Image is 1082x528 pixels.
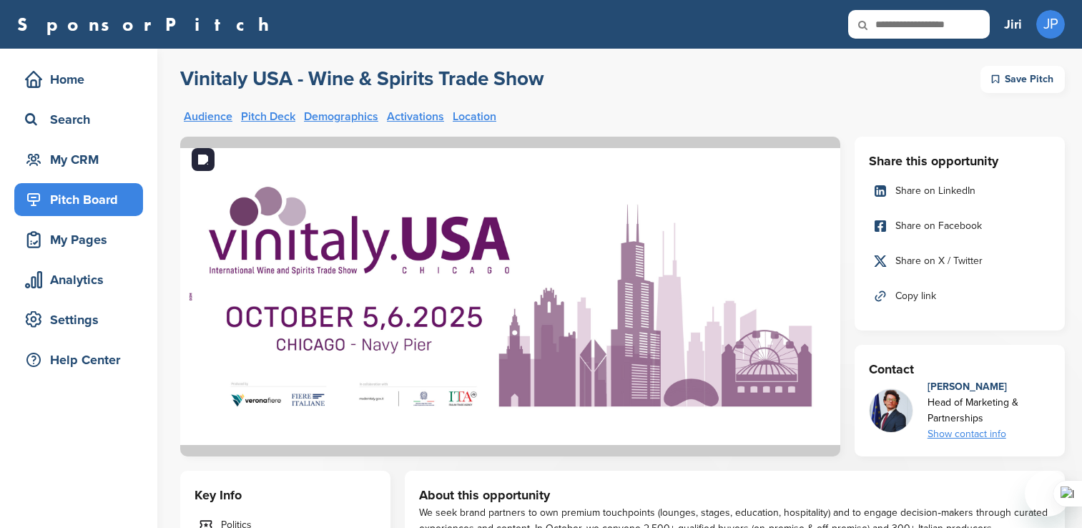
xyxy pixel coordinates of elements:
[869,359,1051,379] h3: Contact
[21,147,143,172] div: My CRM
[869,176,1051,206] a: Share on LinkedIn
[895,288,936,304] span: Copy link
[928,426,1051,442] div: Show contact info
[21,67,143,92] div: Home
[928,395,1051,426] div: Head of Marketing & Partnerships
[1004,9,1022,40] a: Jiri
[14,143,143,176] a: My CRM
[14,303,143,336] a: Settings
[14,223,143,256] a: My Pages
[869,246,1051,276] a: Share on X / Twitter
[180,137,840,456] img: Sponsorpitch &
[980,66,1065,93] div: Save Pitch
[180,66,544,92] h2: Vinitaly USA - Wine & Spirits Trade Show
[241,111,295,122] a: Pitch Deck
[928,379,1051,395] div: [PERSON_NAME]
[21,227,143,253] div: My Pages
[14,103,143,136] a: Search
[870,389,913,432] img: 456091337 3888871618063310 4174412851887220271 n
[869,211,1051,241] a: Share on Facebook
[304,111,378,122] a: Demographics
[21,347,143,373] div: Help Center
[895,253,983,269] span: Share on X / Twitter
[419,485,1051,505] h3: About this opportunity
[21,307,143,333] div: Settings
[21,187,143,212] div: Pitch Board
[895,183,975,199] span: Share on LinkedIn
[14,343,143,376] a: Help Center
[14,63,143,96] a: Home
[14,263,143,296] a: Analytics
[895,218,982,234] span: Share on Facebook
[195,485,376,505] h3: Key Info
[869,151,1051,171] h3: Share this opportunity
[180,66,544,93] a: Vinitaly USA - Wine & Spirits Trade Show
[1036,10,1065,39] span: JP
[1025,471,1071,517] iframe: Tlačítko pro spuštění okna posílání zpráv
[21,267,143,293] div: Analytics
[17,15,278,34] a: SponsorPitch
[14,183,143,216] a: Pitch Board
[387,111,444,122] a: Activations
[869,281,1051,311] a: Copy link
[1004,14,1022,34] h3: Jiri
[184,111,232,122] a: Audience
[21,107,143,132] div: Search
[453,111,496,122] a: Location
